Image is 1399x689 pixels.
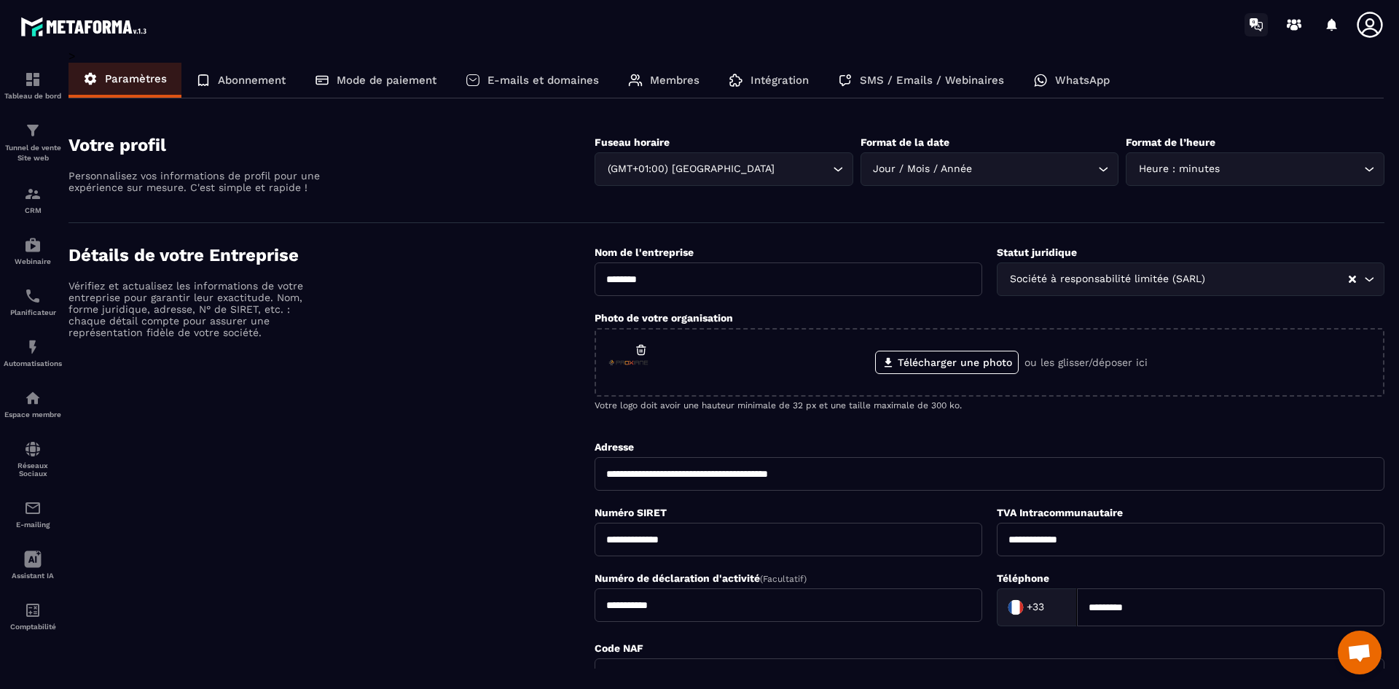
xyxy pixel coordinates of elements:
[4,410,62,419] p: Espace membre
[777,161,829,177] input: Search for option
[997,262,1384,296] div: Search for option
[487,74,599,87] p: E-mails et domaines
[1001,593,1030,622] img: Country Flag
[751,74,809,87] p: Intégration
[68,170,324,193] p: Personnalisez vos informations de profil pour une expérience sur mesure. C'est simple et rapide !
[1027,600,1044,615] span: +33
[68,280,324,338] p: Vérifiez et actualisez les informations de votre entreprise pour garantir leur exactitude. Nom, f...
[24,440,42,458] img: social-network
[4,462,62,478] p: Réseaux Sociaux
[24,389,42,407] img: automations
[595,400,1384,410] p: Votre logo doit avoir une hauteur minimale de 32 px et une taille maximale de 300 ko.
[24,71,42,88] img: formation
[997,572,1049,584] label: Téléphone
[68,135,595,155] h4: Votre profil
[1135,161,1223,177] span: Heure : minutes
[4,308,62,316] p: Planificateur
[1047,596,1062,618] input: Search for option
[4,623,62,631] p: Comptabilité
[4,143,62,163] p: Tunnel de vente Site web
[105,72,167,85] p: Paramètres
[4,591,62,642] a: accountantaccountantComptabilité
[24,338,42,356] img: automations
[595,152,853,186] div: Search for option
[1338,631,1382,674] div: Ouvrir le chat
[4,359,62,367] p: Automatisations
[4,572,62,580] p: Assistant IA
[861,136,949,148] label: Format de la date
[861,152,1119,186] div: Search for option
[24,287,42,305] img: scheduler
[4,488,62,540] a: emailemailE-mailing
[1126,152,1384,186] div: Search for option
[595,312,733,324] label: Photo de votre organisation
[4,540,62,591] a: Assistant IA
[4,327,62,378] a: automationsautomationsAutomatisations
[4,225,62,276] a: automationsautomationsWebinaire
[4,276,62,327] a: schedulerschedulerPlanificateur
[997,246,1077,258] label: Statut juridique
[870,161,976,177] span: Jour / Mois / Année
[24,236,42,254] img: automations
[860,74,1004,87] p: SMS / Emails / Webinaires
[997,507,1123,518] label: TVA Intracommunautaire
[595,136,670,148] label: Fuseau horaire
[68,245,595,265] h4: Détails de votre Entreprise
[4,378,62,429] a: automationsautomationsEspace membre
[1223,161,1360,177] input: Search for option
[4,92,62,100] p: Tableau de bord
[1055,74,1110,87] p: WhatsApp
[760,574,807,584] span: (Facultatif)
[24,185,42,203] img: formation
[997,588,1077,626] div: Search for option
[24,499,42,517] img: email
[595,642,643,654] label: Code NAF
[604,161,777,177] span: (GMT+01:00) [GEOGRAPHIC_DATA]
[218,74,286,87] p: Abonnement
[4,206,62,214] p: CRM
[24,122,42,139] img: formation
[595,507,667,518] label: Numéro SIRET
[20,13,152,40] img: logo
[875,351,1019,374] label: Télécharger une photo
[4,521,62,529] p: E-mailing
[4,60,62,111] a: formationformationTableau de bord
[24,602,42,619] img: accountant
[1024,357,1148,368] p: ou les glisser/déposer ici
[650,74,699,87] p: Membres
[595,246,694,258] label: Nom de l'entreprise
[976,161,1095,177] input: Search for option
[595,441,634,453] label: Adresse
[1349,274,1356,285] button: Clear Selected
[4,111,62,174] a: formationformationTunnel de vente Site web
[595,572,807,584] label: Numéro de déclaration d'activité
[1126,136,1215,148] label: Format de l’heure
[4,257,62,265] p: Webinaire
[337,74,436,87] p: Mode de paiement
[4,174,62,225] a: formationformationCRM
[4,429,62,488] a: social-networksocial-networkRéseaux Sociaux
[1006,271,1208,287] span: Société à responsabilité limitée (SARL)
[1208,271,1347,287] input: Search for option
